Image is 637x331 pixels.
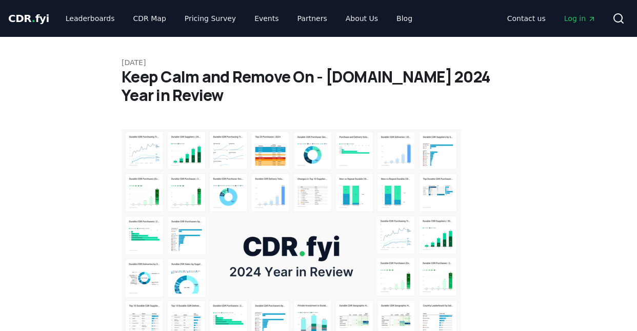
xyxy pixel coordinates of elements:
[122,68,515,105] h1: Keep Calm and Remove On - [DOMAIN_NAME] 2024 Year in Review
[289,9,335,28] a: Partners
[499,9,604,28] nav: Main
[499,9,554,28] a: Contact us
[246,9,287,28] a: Events
[556,9,604,28] a: Log in
[564,13,596,24] span: Log in
[122,57,515,68] p: [DATE]
[57,9,123,28] a: Leaderboards
[337,9,386,28] a: About Us
[8,12,49,25] span: CDR fyi
[388,9,421,28] a: Blog
[125,9,174,28] a: CDR Map
[8,11,49,26] a: CDR.fyi
[176,9,244,28] a: Pricing Survey
[32,12,35,25] span: .
[57,9,421,28] nav: Main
